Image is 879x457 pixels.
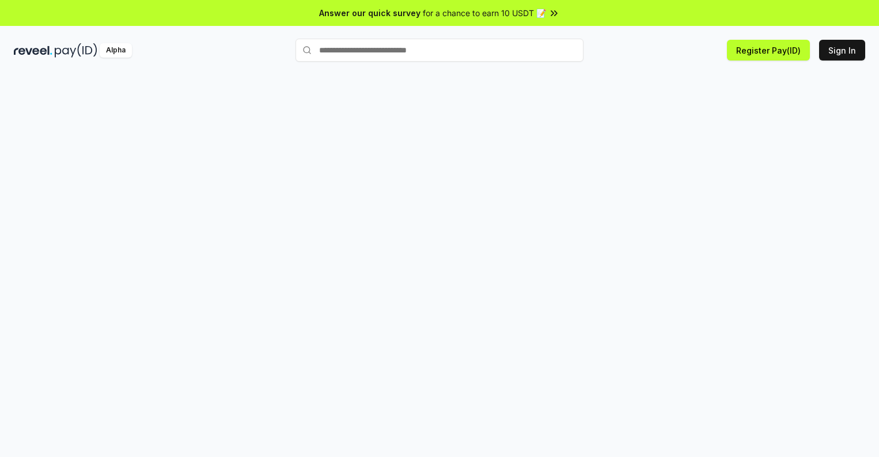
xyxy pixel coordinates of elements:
[100,43,132,58] div: Alpha
[319,7,420,19] span: Answer our quick survey
[727,40,810,61] button: Register Pay(ID)
[55,43,97,58] img: pay_id
[423,7,546,19] span: for a chance to earn 10 USDT 📝
[819,40,865,61] button: Sign In
[14,43,52,58] img: reveel_dark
